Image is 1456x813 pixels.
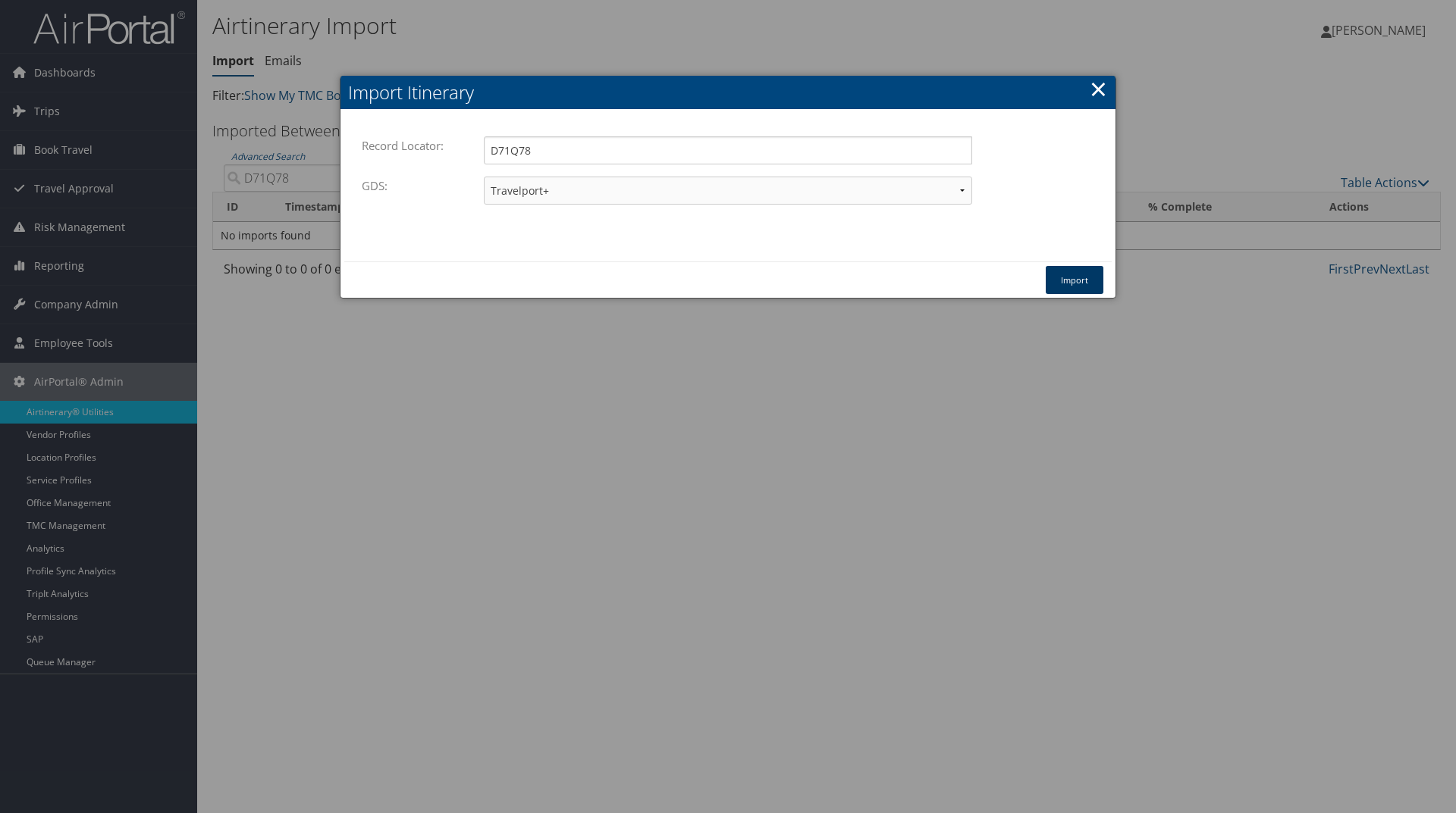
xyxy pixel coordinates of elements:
label: Record Locator: [362,131,451,160]
label: GDS: [362,171,395,200]
a: × [1090,73,1107,104]
button: Import [1046,266,1103,294]
input: Enter the Record Locator [484,136,972,164]
h2: Import Itinerary [340,76,1116,109]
